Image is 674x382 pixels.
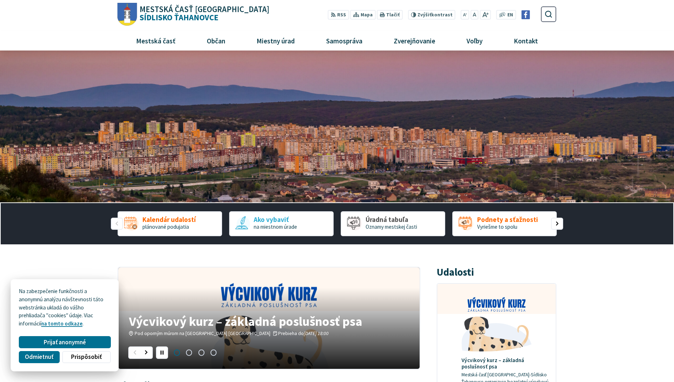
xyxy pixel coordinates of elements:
[19,336,110,348] button: Prijať anonymné
[377,10,403,20] button: Tlačiť
[254,216,297,223] span: Ako vybaviť
[408,10,455,20] button: Zvýšiťkontrast
[470,10,478,20] button: Nastaviť pôvodnú veľkosť písma
[123,31,188,50] a: Mestská časť
[135,330,270,336] span: Pod oporným múrom na [GEOGRAPHIC_DATA] [GEOGRAPHIC_DATA]
[195,346,207,359] span: Prejsť na slajd 3
[454,31,496,50] a: Voľby
[141,346,153,359] div: Nasledujúci slajd
[461,10,469,20] button: Zmenšiť veľkosť písma
[477,216,538,223] span: Podnety a sťažnosti
[521,10,530,19] img: Prejsť na Facebook stránku
[156,346,168,359] div: Pozastaviť pohyb slajdera
[204,31,228,50] span: Občan
[19,287,110,328] p: Na zabezpečenie funkčnosti a anonymnú analýzu návštevnosti táto webstránka ukladá do vášho prehli...
[391,31,438,50] span: Zverejňovanie
[44,339,86,346] span: Prijať anonymné
[171,346,183,359] span: Prejsť na slajd 1
[366,216,417,223] span: Úradná tabuľa
[118,211,222,236] a: Kalendár udalostí plánované podujatia
[501,31,551,50] a: Kontakt
[452,211,557,236] div: 4 / 5
[229,211,334,236] a: Ako vybaviť na miestnom úrade
[118,3,137,26] img: Prejsť na domovskú stránku
[129,315,409,328] h4: Výcvikový kurz – základná poslušnosť psa
[551,218,563,230] div: Nasledujúci slajd
[366,223,417,230] span: Oznamy mestskej časti
[229,211,334,236] div: 2 / 5
[304,330,329,336] em: [DATE] 18:00
[417,12,453,18] span: kontrast
[137,5,270,22] h1: Sídlisko Ťahanovce
[278,330,329,336] span: Prebieha do
[386,12,400,18] span: Tlačiť
[328,10,349,20] a: RSS
[183,346,195,359] span: Prejsť na slajd 2
[111,218,123,230] div: Predošlý slajd
[477,223,517,230] span: Vyriešme to spolu
[361,11,373,19] span: Mapa
[341,211,445,236] div: 3 / 5
[19,351,59,363] button: Odmietnuť
[25,353,53,361] span: Odmietnuť
[254,31,297,50] span: Miestny úrad
[118,3,269,26] a: Logo Sídlisko Ťahanovce, prejsť na domovskú stránku.
[337,11,346,19] span: RSS
[437,267,474,278] h3: Udalosti
[511,31,541,50] span: Kontakt
[480,10,491,20] button: Zväčšiť veľkosť písma
[194,31,238,50] a: Občan
[350,10,376,20] a: Mapa
[381,31,448,50] a: Zverejňovanie
[118,211,222,236] div: 1 / 5
[341,211,445,236] a: Úradná tabuľa Oznamy mestskej časti
[507,11,513,19] span: EN
[41,320,82,327] a: na tomto odkaze
[506,11,515,19] a: EN
[118,267,420,369] a: Výcvikový kurz – základná poslušnosť psa Pod oporným múrom na [GEOGRAPHIC_DATA] [GEOGRAPHIC_DATA]...
[207,346,220,359] span: Prejsť na slajd 4
[133,31,178,50] span: Mestská časť
[462,357,550,370] h4: Výcvikový kurz – základná poslušnosť psa
[323,31,365,50] span: Samospráva
[417,12,431,18] span: Zvýšiť
[313,31,376,50] a: Samospráva
[254,223,297,230] span: na miestnom úrade
[243,31,308,50] a: Miestny úrad
[142,223,189,230] span: plánované podujatia
[128,346,140,359] div: Predošlý slajd
[118,267,420,369] div: 1 / 4
[142,216,196,223] span: Kalendár udalostí
[452,211,557,236] a: Podnety a sťažnosti Vyriešme to spolu
[464,31,485,50] span: Voľby
[62,351,110,363] button: Prispôsobiť
[71,353,102,361] span: Prispôsobiť
[140,5,269,14] span: Mestská časť [GEOGRAPHIC_DATA]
